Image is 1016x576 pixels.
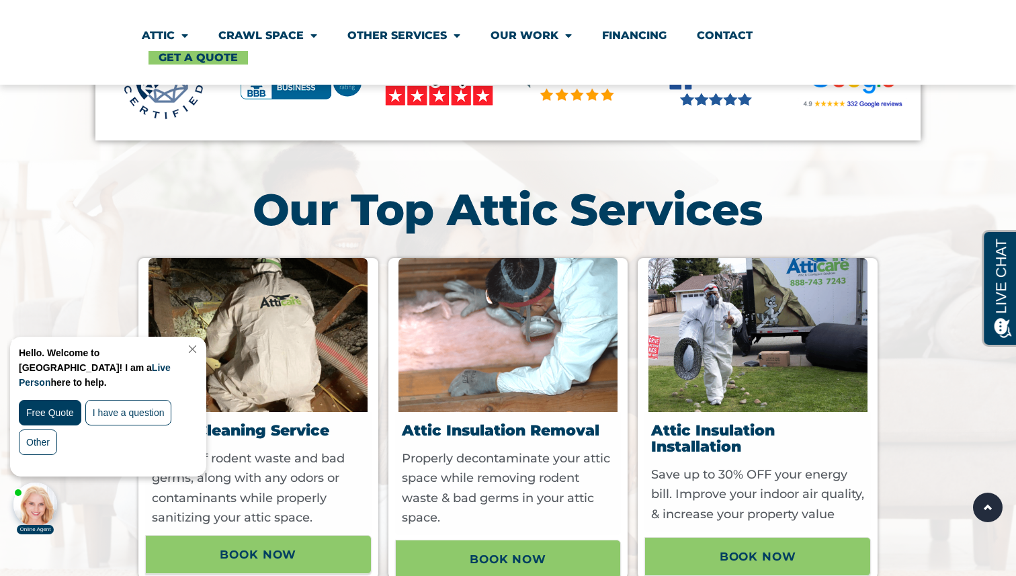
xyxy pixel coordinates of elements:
h3: Attic Insulation Removal [402,423,618,439]
img: attic cleaning in san francisco CA [149,258,368,412]
h2: Our Top Attic Services [138,188,878,231]
a: Book now [145,535,372,574]
a: Get A Quote [149,51,248,65]
a: Attic [142,20,188,51]
nav: Menu [142,20,874,65]
h3: Attic Insulation Installation [651,423,867,455]
a: Other Services [347,20,460,51]
h3: Attic Cleaning Service [152,423,368,439]
iframe: Chat Invitation [7,333,222,536]
p: Save up to 30% OFF your energy bill. Improve your indoor air quality, & increase your property value [651,465,867,525]
img: Attic insulation removal [398,258,618,412]
span: Book now [720,545,796,568]
span: BOOK NOW [470,548,546,571]
p: Properly decontaminate your attic space while removing rodent waste & bad germs in your attic space. [402,449,618,528]
a: Our Work [491,20,572,51]
a: Contact [697,20,753,51]
img: attic insulation installation in San Francisco CA [648,258,867,412]
a: Financing [602,20,667,51]
span: Opens a chat window [33,11,108,28]
a: Crawl Space [218,20,317,51]
a: Book now [644,537,871,576]
span: Book now [220,543,296,566]
p: Get rid of rodent waste and bad germs, along with any odors or contaminants while properly saniti... [152,449,368,528]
